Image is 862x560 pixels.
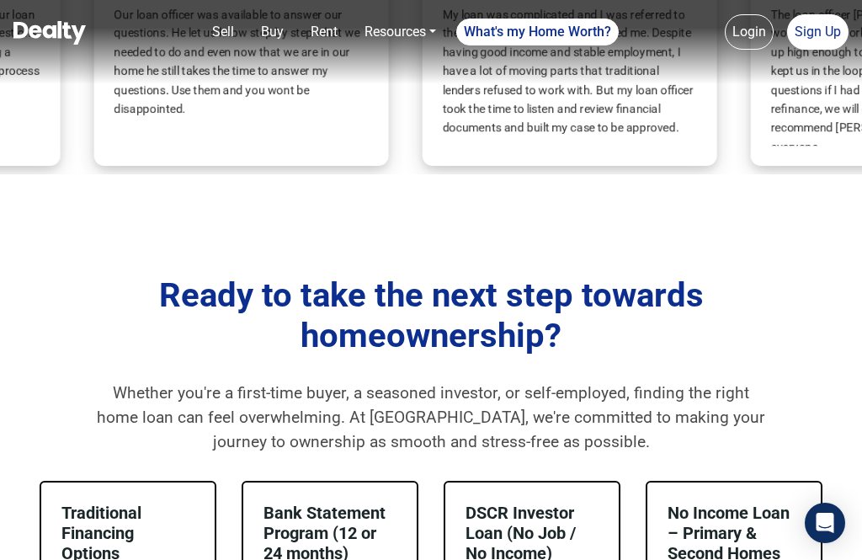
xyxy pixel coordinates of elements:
a: Resources [358,15,443,49]
a: What's my Home Worth? [456,19,619,45]
img: Dealty - Buy, Sell & Rent Homes [13,21,86,45]
a: Rent [304,15,344,49]
div: Open Intercom Messenger [805,503,845,543]
a: Sign Up [787,14,849,50]
h2: Ready to take the next step towards homeownership? [40,275,822,356]
a: Login [725,14,774,50]
a: Buy [254,15,290,49]
a: Sell [205,15,241,49]
iframe: BigID CMP Widget [8,509,59,560]
p: Whether you're a first-time buyer, a seasoned investor, or self-employed, finding the right home ... [94,381,768,454]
